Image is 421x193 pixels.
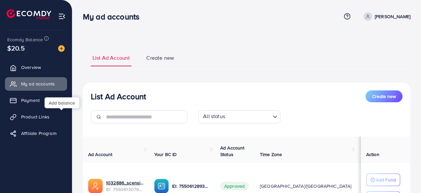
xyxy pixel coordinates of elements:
[366,151,379,158] span: Action
[58,45,65,52] img: image
[45,97,79,108] div: Add balance
[21,97,40,104] span: Payment
[198,110,281,123] div: Search for option
[375,13,410,20] p: [PERSON_NAME]
[154,151,177,158] span: Your BC ID
[260,151,282,158] span: Time Zone
[372,93,396,100] span: Create new
[106,186,144,193] span: ID: 7550613079745019905
[91,92,146,101] h3: List Ad Account
[227,112,270,122] input: Search for option
[172,182,210,190] p: ID: 7550612893918576641
[106,179,144,186] a: 1032886_scensify_1758014127669
[361,12,410,21] a: [PERSON_NAME]
[260,183,352,189] span: [GEOGRAPHIC_DATA]/[GEOGRAPHIC_DATA]
[366,90,403,102] button: Create new
[7,9,51,19] img: logo
[220,182,249,190] span: Approved
[5,77,67,90] a: My ad accounts
[5,127,67,140] a: Affiliate Program
[88,151,113,158] span: Ad Account
[5,110,67,123] a: Product Links
[366,174,400,186] button: Add Fund
[92,54,130,62] span: List Ad Account
[21,64,41,71] span: Overview
[5,94,67,107] a: Payment
[7,43,25,53] span: $20.5
[5,61,67,74] a: Overview
[83,12,145,21] h3: My ad accounts
[376,176,396,184] p: Add Fund
[7,36,43,43] span: Ecomdy Balance
[393,163,416,188] iframe: Chat
[58,13,66,20] img: menu
[106,179,144,193] div: <span class='underline'>1032886_scensify_1758014127669</span></br>7550613079745019905
[202,111,227,122] span: All status
[21,113,50,120] span: Product Links
[21,80,55,87] span: My ad accounts
[21,130,56,137] span: Affiliate Program
[220,145,245,158] span: Ad Account Status
[146,54,174,62] span: Create new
